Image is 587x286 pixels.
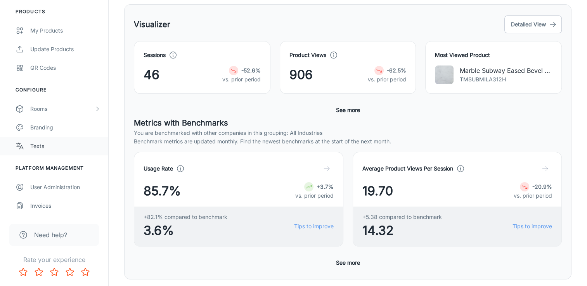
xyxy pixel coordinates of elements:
h4: Usage Rate [144,164,173,173]
p: Marble Subway Eased Bevel Honed [460,66,552,75]
h4: Product Views [289,51,326,59]
div: Update Products [30,45,100,53]
div: Branding [30,123,100,132]
span: +82.1% compared to benchmark [144,213,227,221]
div: My Products [30,26,100,35]
h5: Metrics with Benchmarks [134,117,562,129]
h4: Most Viewed Product [435,51,552,59]
p: vs. prior period [295,191,334,200]
p: TMSUBMILA312H [460,75,552,84]
div: User Administration [30,183,100,191]
span: 14.32 [362,221,442,240]
strong: +3.7% [317,183,334,190]
p: You are benchmarked with other companies in this grouping: All Industries [134,129,562,137]
span: 3.6% [144,221,227,240]
span: 85.7% [144,182,181,200]
button: Rate 4 star [62,264,78,280]
div: Rooms [30,105,94,113]
button: See more [333,103,363,117]
p: Rate your experience [6,255,102,264]
p: Benchmark metrics are updated monthly. Find the newest benchmarks at the start of the next month. [134,137,562,146]
span: 906 [289,65,313,84]
div: Texts [30,142,100,150]
button: Detailed View [504,16,562,33]
p: vs. prior period [368,75,406,84]
div: Invoices [30,202,100,210]
span: +5.38 compared to benchmark [362,213,442,221]
span: 46 [144,65,159,84]
div: QR Codes [30,64,100,72]
img: Marble Subway Eased Bevel Honed [435,65,454,84]
p: vs. prior period [514,191,552,200]
p: vs. prior period [222,75,261,84]
h4: Sessions [144,51,166,59]
strong: -52.6% [241,67,261,74]
strong: -62.5% [387,67,406,74]
span: 19.70 [362,182,393,200]
span: Need help? [34,230,67,239]
h5: Visualizer [134,19,170,30]
button: Rate 5 star [78,264,93,280]
a: Tips to improve [513,222,552,231]
button: Rate 1 star [16,264,31,280]
button: Rate 2 star [31,264,47,280]
button: See more [333,256,363,270]
strong: -20.9% [532,183,552,190]
button: Rate 3 star [47,264,62,280]
h4: Average Product Views Per Session [362,164,453,173]
a: Tips to improve [294,222,334,231]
